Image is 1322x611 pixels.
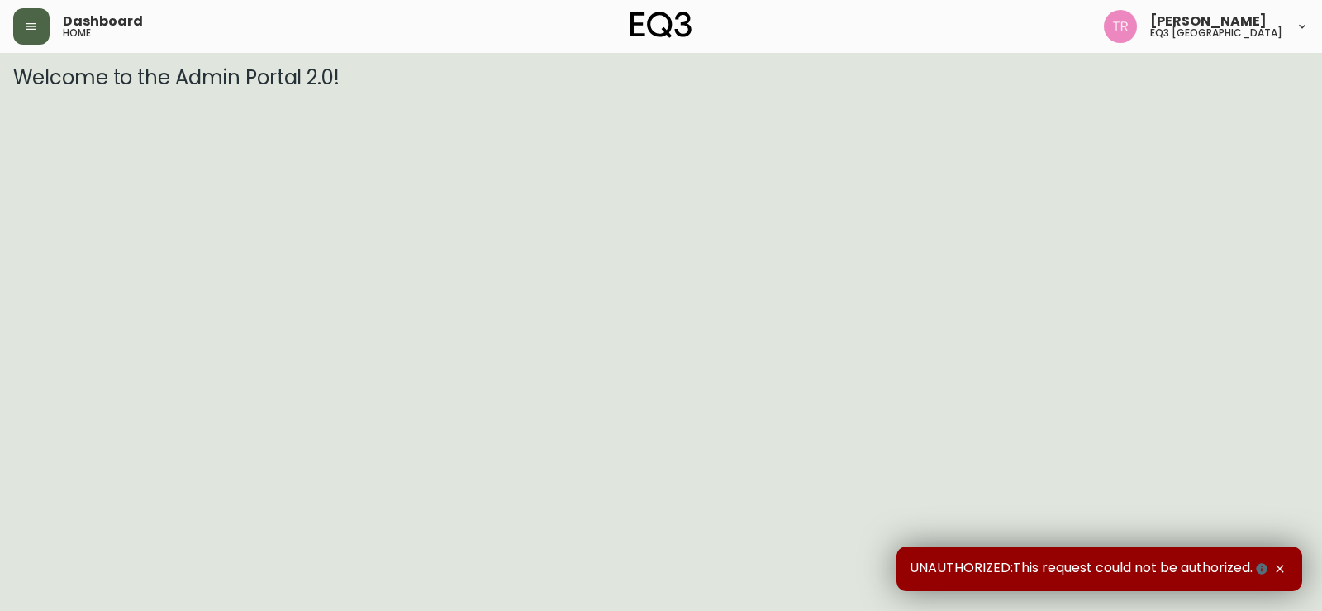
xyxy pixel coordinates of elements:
[1150,15,1267,28] span: [PERSON_NAME]
[63,28,91,38] h5: home
[910,560,1271,578] span: UNAUTHORIZED:This request could not be authorized.
[630,12,692,38] img: logo
[13,66,1309,89] h3: Welcome to the Admin Portal 2.0!
[1104,10,1137,43] img: 214b9049a7c64896e5c13e8f38ff7a87
[63,15,143,28] span: Dashboard
[1150,28,1282,38] h5: eq3 [GEOGRAPHIC_DATA]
